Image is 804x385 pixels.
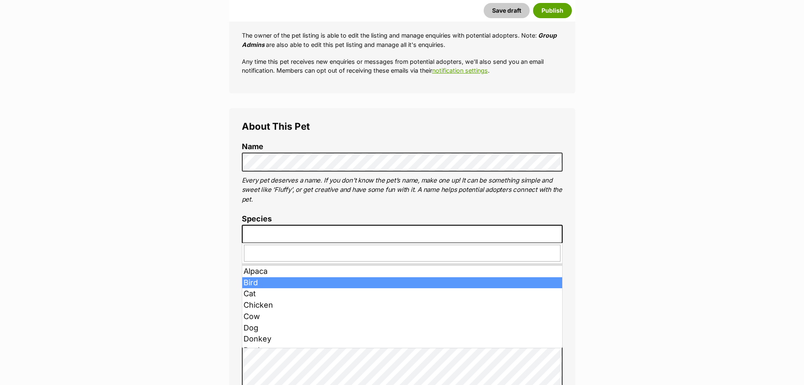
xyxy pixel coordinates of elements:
li: Duck [242,345,562,356]
li: Dog [242,322,562,334]
li: Cat [242,288,562,300]
a: notification settings [432,67,488,74]
button: Publish [533,3,572,18]
li: Alpaca [242,266,562,277]
p: Every pet deserves a name. If you don’t know the pet’s name, make one up! It can be something sim... [242,176,563,205]
p: The owner of the pet listing is able to edit the listing and manage enquiries with potential adop... [242,31,563,49]
li: Donkey [242,333,562,345]
p: Any time this pet receives new enquiries or messages from potential adopters, we'll also send you... [242,57,563,75]
label: Species [242,215,563,224]
li: Cow [242,311,562,322]
label: Name [242,142,563,151]
li: Bird [242,277,562,289]
button: Save draft [484,3,530,18]
li: Chicken [242,300,562,311]
span: About This Pet [242,120,310,132]
em: Group Admins [242,32,557,48]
